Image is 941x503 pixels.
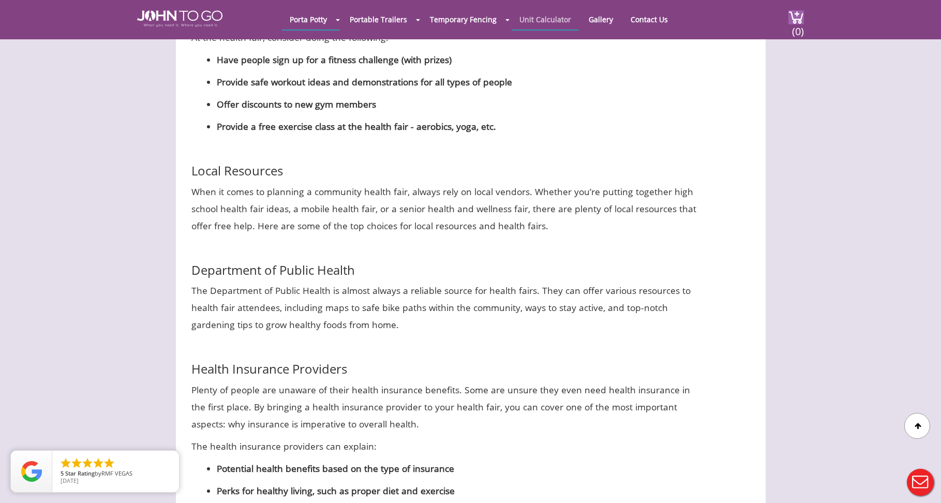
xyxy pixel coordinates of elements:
[788,10,804,24] img: cart a
[217,462,454,475] b: Potential health benefits based on the type of insurance
[191,183,701,234] p: When it comes to planning a community health fair, always rely on local vendors. Whether you’re p...
[191,145,701,177] h3: Local Resources
[791,16,804,38] span: (0)
[191,344,701,376] h3: Health Insurance Providers
[61,469,64,477] span: 5
[900,462,941,503] button: Live Chat
[61,477,79,484] span: [DATE]
[282,9,335,29] a: Porta Potty
[217,120,496,132] b: Provide a free exercise class at the health fair - aerobics, yoga, etc.
[137,10,222,27] img: JOHN to go
[217,98,376,110] b: Offer discounts to new gym members
[191,438,701,455] p: The health insurance providers can explain:
[512,9,579,29] a: Unit Calculator
[191,282,701,333] p: The Department of Public Health is almost always a reliable source for health fairs. They can off...
[217,53,452,66] b: Have people sign up for a fitness challenge (with prizes)
[581,9,621,29] a: Gallery
[422,9,504,29] a: Temporary Fencing
[103,457,115,469] li: 
[217,484,455,497] b: Perks for healthy living, such as proper diet and exercise
[92,457,104,469] li: 
[217,76,512,88] b: Provide safe workout ideas and demonstrations for all types of people
[101,469,132,477] span: RMF VEGAS
[65,469,95,477] span: Star Rating
[59,457,72,469] li: 
[81,457,94,469] li: 
[191,245,701,277] h3: Department of Public Health
[61,470,171,478] span: by
[21,461,42,482] img: Review Rating
[342,9,415,29] a: Portable Trailers
[191,381,701,433] p: Plenty of people are unaware of their health insurance benefits. Some are unsure they even need h...
[623,9,676,29] a: Contact Us
[70,457,83,469] li: 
